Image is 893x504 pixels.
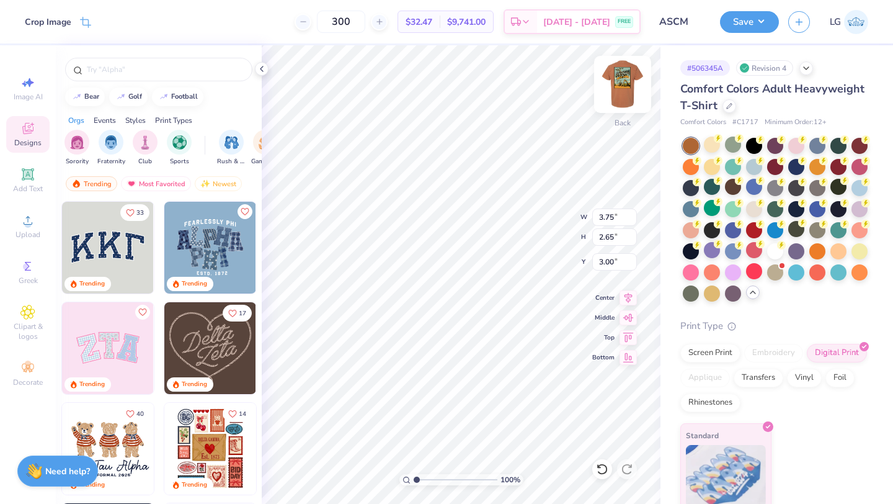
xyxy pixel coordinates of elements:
[182,279,207,289] div: Trending
[127,179,136,188] img: most_fav.gif
[217,157,246,166] span: Rush & Bid
[732,117,758,128] span: # C1717
[13,184,43,194] span: Add Text
[62,403,154,495] img: a3be6b59-b000-4a72-aad0-0c575b892a6b
[200,179,210,188] img: Newest.gif
[133,130,158,166] button: filter button
[164,302,256,394] img: 12710c6a-dcc0-49ce-8688-7fe8d5f96fe2
[182,480,207,490] div: Trending
[680,319,868,333] div: Print Type
[615,117,631,128] div: Back
[720,11,779,33] button: Save
[171,93,198,100] div: football
[223,405,252,422] button: Like
[121,176,191,191] div: Most Favorited
[255,202,347,294] img: a3f22b06-4ee5-423c-930f-667ff9442f68
[167,130,192,166] button: filter button
[224,135,239,150] img: Rush & Bid Image
[120,405,149,422] button: Like
[500,474,520,485] span: 100 %
[618,17,631,26] span: FREE
[830,10,868,34] a: LG
[16,230,40,240] span: Upload
[734,369,783,387] div: Transfers
[238,204,252,219] button: Like
[135,305,150,320] button: Like
[14,138,42,148] span: Designs
[128,93,142,100] div: golf
[592,353,615,362] span: Bottom
[217,130,246,166] div: filter for Rush & Bid
[844,10,868,34] img: Lijo George
[317,11,365,33] input: – –
[120,204,149,221] button: Like
[164,202,256,294] img: 5a4b4175-9e88-49c8-8a23-26d96782ddc6
[223,305,252,322] button: Like
[64,130,89,166] div: filter for Sorority
[136,210,144,216] span: 33
[68,115,84,126] div: Orgs
[592,313,615,322] span: Middle
[66,176,117,191] div: Trending
[195,176,242,191] div: Newest
[686,429,719,442] span: Standard
[136,411,144,417] span: 40
[680,117,726,128] span: Comfort Colors
[807,344,867,362] div: Digital Print
[25,16,71,29] div: Crop Image
[251,157,280,166] span: Game Day
[71,179,81,188] img: trending.gif
[543,16,610,29] span: [DATE] - [DATE]
[217,130,246,166] button: filter button
[79,380,105,389] div: Trending
[65,88,105,106] button: bear
[138,157,152,166] span: Club
[259,135,273,150] img: Game Day Image
[14,92,43,102] span: Image AI
[97,130,125,166] button: filter button
[125,115,146,126] div: Styles
[592,294,615,302] span: Center
[70,135,84,150] img: Sorority Image
[830,15,841,29] span: LG
[86,63,244,76] input: Try "Alpha"
[19,276,38,286] span: Greek
[94,115,116,126] div: Events
[155,115,192,126] div: Print Types
[251,130,280,166] button: filter button
[153,202,245,294] img: edfb13fc-0e43-44eb-bea2-bf7fc0dd67f9
[159,93,169,101] img: trend_line.gif
[680,344,740,362] div: Screen Print
[598,60,647,109] img: Back
[152,88,203,106] button: football
[153,302,245,394] img: 5ee11766-d822-42f5-ad4e-763472bf8dcf
[79,279,105,289] div: Trending
[825,369,855,387] div: Foil
[97,130,125,166] div: filter for Fraternity
[592,333,615,342] span: Top
[736,60,793,76] div: Revision 4
[744,344,803,362] div: Embroidery
[406,16,432,29] span: $32.47
[66,157,89,166] span: Sorority
[84,93,99,100] div: bear
[167,130,192,166] div: filter for Sports
[64,130,89,166] button: filter button
[765,117,827,128] span: Minimum Order: 12 +
[164,403,256,495] img: 6de2c09e-6ade-4b04-8ea6-6dac27e4729e
[138,135,152,150] img: Club Image
[45,466,90,477] strong: Need help?
[6,322,50,341] span: Clipart & logos
[62,202,154,294] img: 3b9aba4f-e317-4aa7-a679-c95a879539bd
[109,88,148,106] button: golf
[97,157,125,166] span: Fraternity
[172,135,187,150] img: Sports Image
[170,157,189,166] span: Sports
[133,130,158,166] div: filter for Club
[680,81,864,113] span: Comfort Colors Adult Heavyweight T-Shirt
[255,403,347,495] img: b0e5e834-c177-467b-9309-b33acdc40f03
[72,93,82,101] img: trend_line.gif
[680,369,730,387] div: Applique
[116,93,126,101] img: trend_line.gif
[62,302,154,394] img: 9980f5e8-e6a1-4b4a-8839-2b0e9349023c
